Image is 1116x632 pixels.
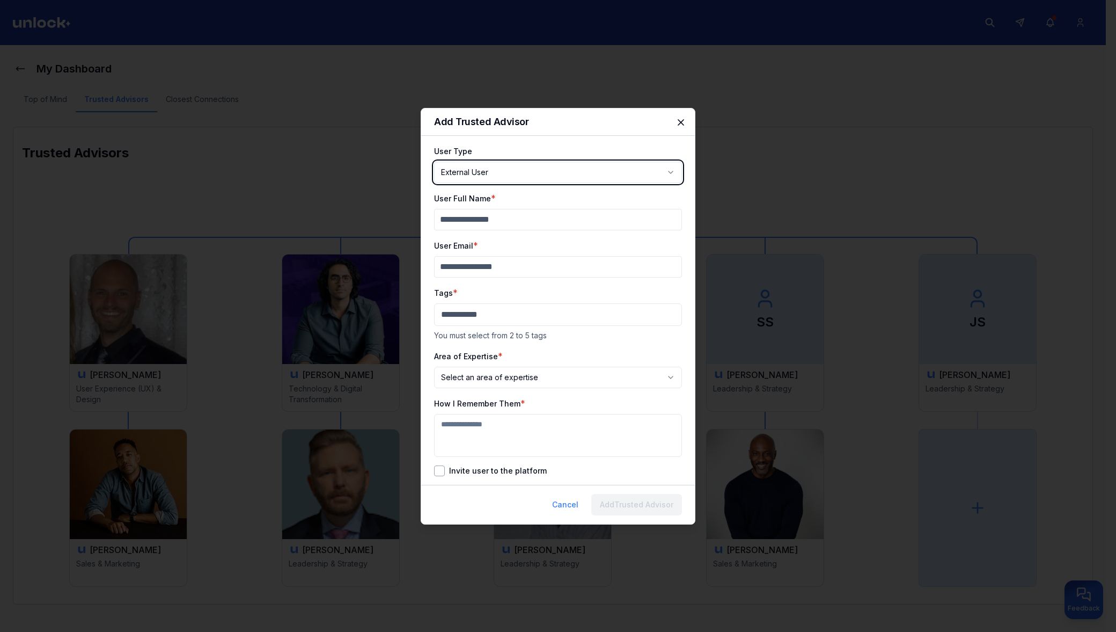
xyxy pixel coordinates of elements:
[434,330,682,341] p: You must select from 2 to 5 tags
[434,399,520,408] label: How I Remember Them
[434,352,498,361] label: Area of Expertise
[434,117,682,127] h2: Add Trusted Advisor
[449,467,547,475] label: Invite user to the platform
[434,288,453,297] label: Tags
[434,241,473,250] label: User Email
[434,194,491,203] label: User Full Name
[544,494,587,515] button: Cancel
[434,147,472,156] label: User Type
